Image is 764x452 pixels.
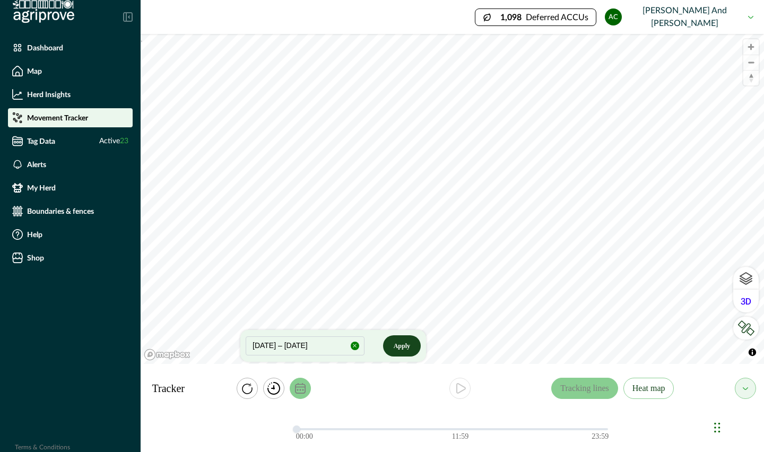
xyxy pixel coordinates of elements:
p: Movement Tracker [27,114,88,122]
a: Help [8,225,133,244]
div: Drag [714,412,720,444]
p: Deferred ACCUs [526,13,588,21]
button: 24/08/2025 – 26/08/2025 [246,336,364,355]
p: 1,098 [500,13,522,22]
button: Toggle attribution [746,346,759,359]
p: Herd Insights [27,90,71,99]
a: Herd Insights [8,85,133,104]
a: Dashboard [8,38,133,57]
a: Mapbox logo [144,349,190,361]
p: Shop [27,254,44,262]
button: Zoom in [743,39,759,55]
span: Reset bearing to north [743,71,759,85]
a: Shop [8,248,133,267]
button: Apply [383,335,421,357]
p: My Herd [27,184,56,192]
p: Alerts [27,160,46,169]
a: Terms & Conditions [15,444,70,450]
iframe: Chat Widget [711,401,764,452]
a: Boundaries & fences [8,202,133,221]
img: LkRIKP7pqK064DBUf7vatyaj0RnXiK+1zEGAAAAAElFTkSuQmCC [737,320,754,336]
p: Help [27,230,42,239]
a: Tag DataActive23 [8,132,133,151]
button: Reset bearing to north [743,70,759,85]
a: Movement Tracker [8,108,133,127]
p: Boundaries & fences [27,207,94,215]
span: 23 [120,137,128,145]
a: My Herd [8,178,133,197]
a: Map [8,62,133,81]
a: Alerts [8,155,133,174]
p: Dashboard [27,44,63,52]
button: Zoom out [743,55,759,70]
p: Tag Data [27,137,55,145]
canvas: Map [141,34,764,364]
p: Map [27,67,42,75]
span: Active [99,136,128,147]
